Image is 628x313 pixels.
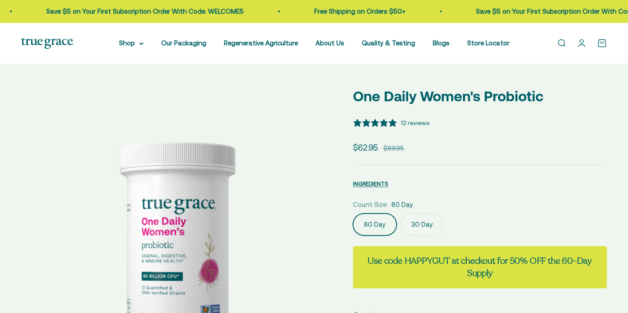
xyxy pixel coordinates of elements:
[161,39,206,47] a: Our Packaging
[353,118,429,128] button: 5 stars, 12 ratings
[313,7,405,15] a: Free Shipping on Orders $50+
[316,39,344,47] a: About Us
[383,143,404,154] compare-at-price: $69.95
[353,85,607,107] p: One Daily Women's Probiotic
[368,255,592,279] strong: Use code HAPPYGUT at checkout for 50% OFF the 60-Day Supply
[433,39,450,47] a: Blogs
[401,118,429,128] div: 12 reviews
[467,39,509,47] a: Store Locator
[119,38,144,48] summary: Shop
[353,199,388,210] legend: Count Size:
[353,178,388,189] button: INGREDIENTS
[362,39,415,47] a: Quality & Testing
[353,180,388,187] span: INGREDIENTS
[224,39,298,47] a: Regenerative Agriculture
[391,199,413,210] span: 60 Day
[353,141,378,154] sale-price: $62.95
[45,6,243,17] p: Save $5 on Your First Subscription Order With Code: WELCOME5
